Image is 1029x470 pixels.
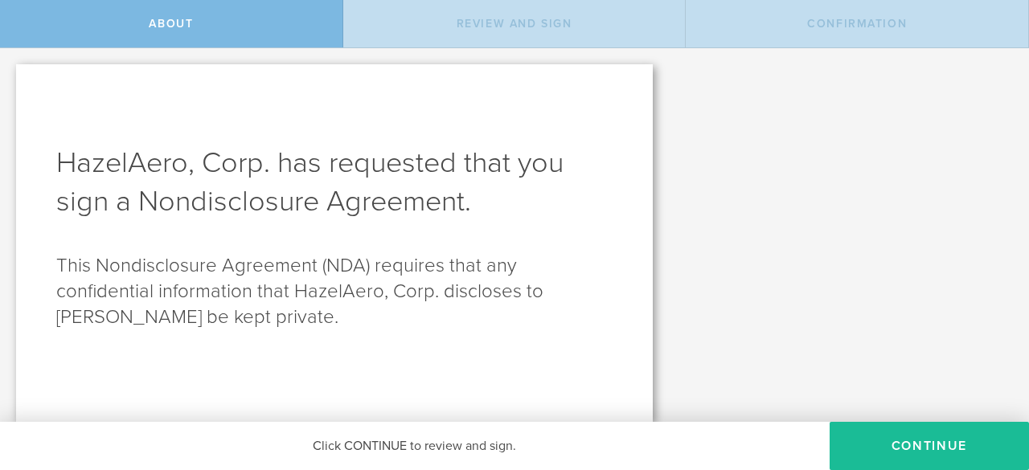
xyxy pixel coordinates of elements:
[830,422,1029,470] button: Continue
[807,17,907,31] span: Confirmation
[56,144,613,221] h1: HazelAero, Corp. has requested that you sign a Nondisclosure Agreement .
[149,17,193,31] span: About
[457,17,572,31] span: Review and sign
[56,253,613,330] p: This Nondisclosure Agreement (NDA) requires that any confidential information that HazelAero, Cor...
